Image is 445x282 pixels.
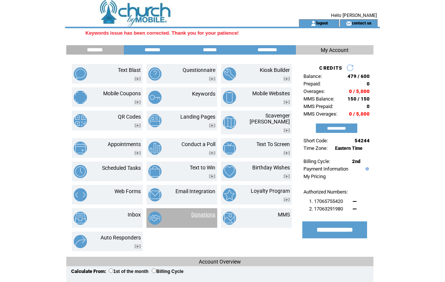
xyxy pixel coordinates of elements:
a: MMS [278,212,290,218]
a: Birthday Wishes [252,165,290,171]
span: Time Zone: [303,145,328,151]
span: Account Overview [199,259,241,265]
a: logout [316,20,328,25]
img: video.png [283,174,290,178]
img: auto-responders.png [74,235,87,248]
img: inbox.png [74,212,87,225]
span: 0 [367,104,370,109]
span: Hello [PERSON_NAME] [331,13,377,18]
img: video.png [134,123,141,128]
a: Payment Information [303,166,348,172]
a: Mobile Coupons [103,90,141,96]
a: Scavenger [PERSON_NAME] [250,113,290,125]
img: text-to-screen.png [223,142,236,155]
img: video.png [209,174,215,178]
a: QR Codes [118,114,141,120]
img: conduct-a-poll.png [148,142,162,155]
img: video.png [209,151,215,155]
img: video.png [134,151,141,155]
a: Keywords [192,91,215,97]
span: Overages: [303,88,325,94]
label: 1st of the month [109,269,148,274]
a: Auto Responders [101,235,141,241]
span: Authorized Numbers: [303,189,348,195]
span: Calculate From: [71,268,106,274]
span: MMS Prepaid: [303,104,333,109]
img: landing-pages.png [148,114,162,127]
span: Balance: [303,73,322,79]
a: My Pricing [303,174,326,179]
a: Kiosk Builder [260,67,290,73]
a: Inbox [128,212,141,218]
img: keywords.png [148,91,162,104]
img: web-forms.png [74,188,87,201]
span: 150 / 150 [347,96,370,102]
label: Billing Cycle [152,269,183,274]
span: 0 / 5,000 [349,88,370,94]
span: 2. 17063291980 [309,206,343,212]
img: video.png [134,100,141,104]
span: Prepaid: [303,81,321,87]
span: 0 [367,81,370,87]
span: 54244 [355,138,370,143]
img: donations.png [148,212,162,225]
span: Short Code: [303,138,328,143]
img: video.png [209,77,215,81]
a: Loyalty Program [251,188,290,194]
a: Web Forms [114,188,141,194]
img: text-blast.png [74,67,87,81]
span: Eastern Time [335,146,363,151]
a: Mobile Websites [252,90,290,96]
span: Billing Cycle: [303,159,330,164]
img: questionnaire.png [148,67,162,81]
img: mms.png [223,212,236,225]
span: MMS Balance: [303,96,334,102]
a: Conduct a Poll [181,141,215,147]
img: birthday-wishes.png [223,165,236,178]
span: 479 / 600 [347,73,370,79]
img: video.png [209,123,215,128]
a: Text to Win [190,165,215,171]
a: Donations [191,212,215,218]
a: Scheduled Tasks [102,165,141,171]
a: Email Integration [175,188,215,194]
span: My Account [321,47,349,53]
img: video.png [283,77,290,81]
span: 2nd [352,159,360,164]
img: mobile-websites.png [223,91,236,104]
img: loyalty-program.png [223,188,236,201]
a: contact us [352,20,372,25]
a: Questionnaire [183,67,215,73]
img: video.png [134,77,141,81]
span: 0 / 5,000 [349,111,370,117]
a: Text To Screen [256,141,290,147]
span: 1. 17065755420 [309,198,343,204]
img: scheduled-tasks.png [74,165,87,178]
img: mobile-coupons.png [74,91,87,104]
input: 1st of the month [109,268,113,273]
img: kiosk-builder.png [223,67,236,81]
img: video.png [283,100,290,104]
img: video.png [283,151,290,155]
img: account_icon.gif [311,20,316,26]
img: email-integration.png [148,188,162,201]
a: Appointments [108,141,141,147]
input: Billing Cycle [152,268,156,273]
a: Landing Pages [180,114,215,120]
a: Text Blast [118,67,141,73]
marquee: Keywords issue has been corrected. Thank you for your patience! [65,30,380,36]
span: MMS Overages: [303,111,337,117]
img: video.png [283,198,290,202]
img: video.png [134,244,141,248]
img: scavenger-hunt.png [223,116,236,129]
img: help.gif [364,167,369,171]
img: contact_us_icon.gif [346,20,352,26]
img: text-to-win.png [148,165,162,178]
img: appointments.png [74,142,87,155]
img: qr-codes.png [74,114,87,127]
span: CREDITS [319,65,342,71]
img: video.png [283,128,290,133]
